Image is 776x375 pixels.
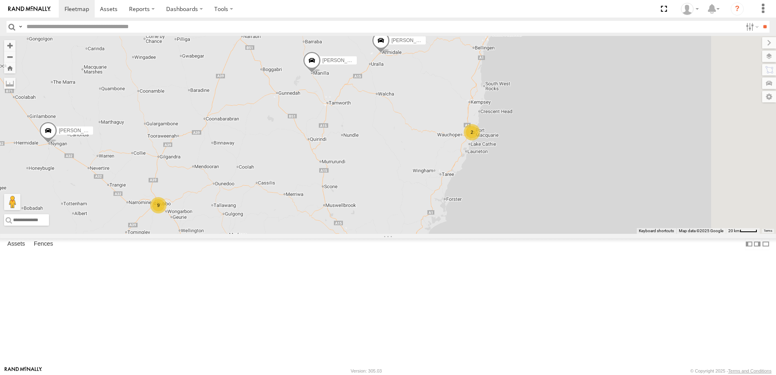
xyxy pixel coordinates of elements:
div: 9 [150,197,167,213]
button: Map scale: 20 km per 39 pixels [726,228,760,234]
img: rand-logo.svg [8,6,51,12]
button: Drag Pegman onto the map to open Street View [4,194,20,210]
a: Terms [764,229,772,233]
label: Search Filter Options [743,21,760,33]
label: Dock Summary Table to the Left [745,238,753,250]
button: Keyboard shortcuts [639,228,674,234]
span: Map data ©2025 Google [679,229,723,233]
a: Visit our Website [4,367,42,375]
i: ? [731,2,744,16]
span: [PERSON_NAME] [322,58,362,63]
span: [PERSON_NAME] [59,128,99,133]
label: Search Query [17,21,24,33]
label: Measure [4,78,16,89]
label: Map Settings [762,91,776,102]
label: Fences [30,238,57,250]
label: Dock Summary Table to the Right [753,238,761,250]
button: Zoom in [4,40,16,51]
label: Assets [3,238,29,250]
button: Zoom Home [4,62,16,73]
div: Version: 305.03 [351,368,382,373]
button: Zoom out [4,51,16,62]
label: Hide Summary Table [762,238,770,250]
span: 20 km [728,229,740,233]
div: Beth Porter [678,3,702,15]
div: 2 [464,124,480,140]
a: Terms and Conditions [728,368,772,373]
div: © Copyright 2025 - [690,368,772,373]
span: [PERSON_NAME] [391,37,431,43]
